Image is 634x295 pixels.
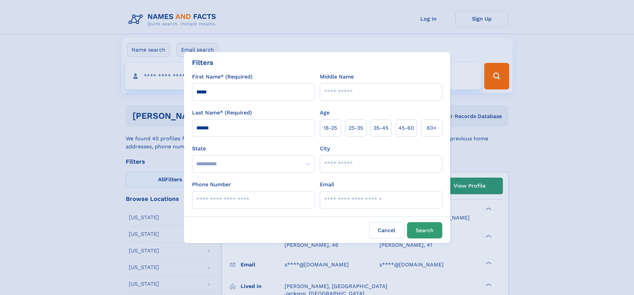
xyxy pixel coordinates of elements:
[192,145,315,153] label: State
[407,222,442,238] button: Search
[373,124,388,132] span: 35‑45
[369,222,404,238] label: Cancel
[192,109,252,117] label: Last Name* (Required)
[348,124,363,132] span: 25‑35
[320,181,334,189] label: Email
[427,124,437,132] span: 60+
[192,73,253,81] label: First Name* (Required)
[320,145,330,153] label: City
[320,109,329,117] label: Age
[398,124,414,132] span: 45‑60
[192,58,213,68] div: Filters
[320,73,354,81] label: Middle Name
[192,181,231,189] label: Phone Number
[323,124,337,132] span: 18‑25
